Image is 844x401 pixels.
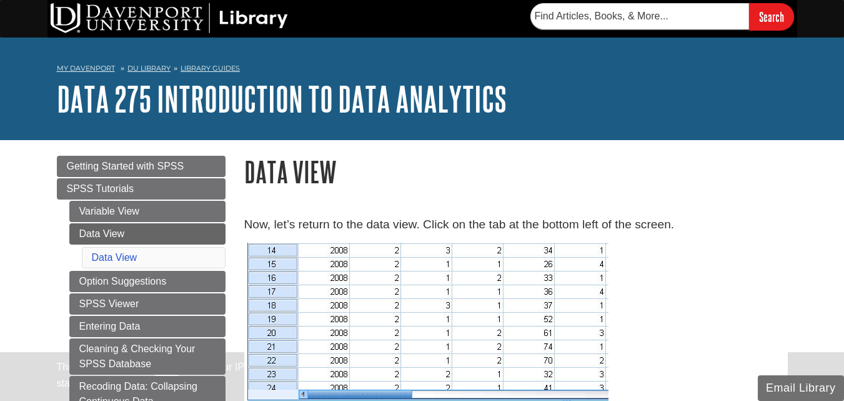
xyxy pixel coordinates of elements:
h1: Data View [244,156,788,188]
p: Now, let’s return to the data view. Click on the tab at the bottom left of the screen. [244,216,788,234]
a: Library Guides [181,64,240,73]
a: Entering Data [69,316,226,337]
a: My Davenport [57,63,115,74]
a: Variable View [69,201,226,222]
a: Cleaning & Checking Your SPSS Database [69,338,226,375]
span: SPSS Tutorials [67,183,134,194]
button: Email Library [758,375,844,401]
a: Data View [92,252,137,263]
form: Searches DU Library's articles, books, and more [530,3,794,30]
a: Getting Started with SPSS [57,156,226,177]
a: SPSS Tutorials [57,178,226,200]
a: DATA 275 Introduction to Data Analytics [57,79,507,118]
a: Option Suggestions [69,271,226,292]
a: Data View [69,223,226,245]
img: DU Library [51,3,288,33]
a: SPSS Viewer [69,293,226,315]
input: Find Articles, Books, & More... [530,3,749,29]
span: Getting Started with SPSS [67,161,184,171]
nav: breadcrumb [57,60,788,80]
a: DU Library [127,64,171,73]
input: Search [749,3,794,30]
